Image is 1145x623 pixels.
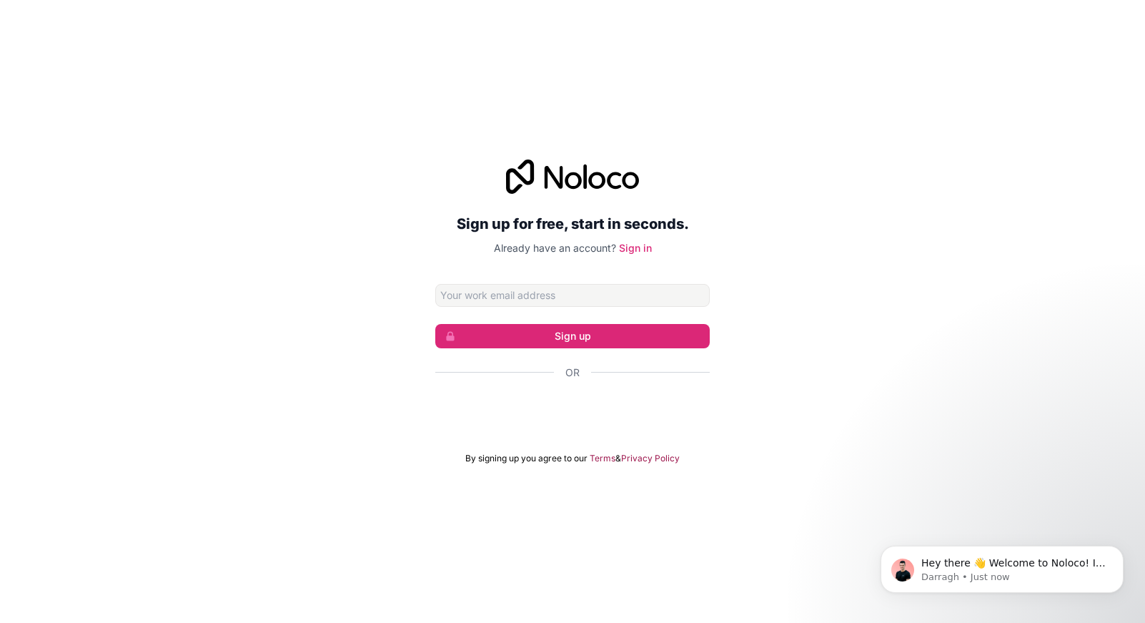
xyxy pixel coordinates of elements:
a: Sign in [619,242,652,254]
span: By signing up you agree to our [465,453,588,464]
input: Email address [435,284,710,307]
button: Sign up [435,324,710,348]
span: & [615,453,621,464]
a: Privacy Policy [621,453,680,464]
h2: Sign up for free, start in seconds. [435,211,710,237]
span: Already have an account? [494,242,616,254]
span: Or [565,366,580,380]
iframe: Intercom notifications message [859,516,1145,616]
iframe: Sign in with Google Button [428,396,717,427]
a: Terms [590,453,615,464]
